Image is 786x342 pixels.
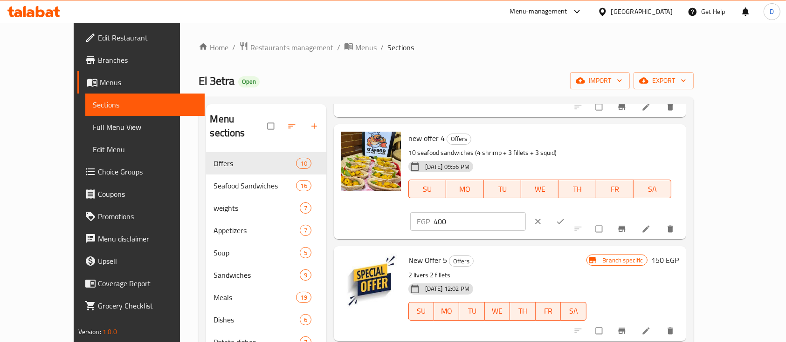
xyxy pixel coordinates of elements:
[641,224,653,234] a: Edit menu item
[77,228,205,250] a: Menu disclaimer
[214,247,299,258] span: Soup
[380,42,384,53] li: /
[300,226,311,235] span: 7
[449,256,473,267] span: Offers
[77,183,205,205] a: Coupons
[300,248,311,257] span: 5
[485,302,510,321] button: WE
[539,304,557,318] span: FR
[85,94,205,116] a: Sections
[641,326,653,335] a: Edit menu item
[214,202,299,214] span: weights
[550,211,572,232] button: ok
[770,7,774,17] span: D
[641,75,686,87] span: export
[488,182,517,196] span: TU
[206,286,326,308] div: Meals19
[206,152,326,174] div: Offers10
[206,241,326,264] div: Soup5
[98,211,198,222] span: Promotions
[296,292,311,303] div: items
[434,302,459,321] button: MO
[77,27,205,49] a: Edit Restaurant
[484,180,521,198] button: TU
[238,78,260,86] span: Open
[98,300,198,311] span: Grocery Checklist
[337,42,340,53] li: /
[510,6,567,17] div: Menu-management
[214,180,296,191] span: Seafood Sandwiches
[77,295,205,317] a: Grocery Checklist
[206,219,326,241] div: Appetizers7
[600,182,630,196] span: FR
[206,174,326,197] div: Seafood Sandwiches16
[570,72,630,89] button: import
[300,202,311,214] div: items
[612,321,634,341] button: Branch-specific-item
[300,204,311,213] span: 7
[387,42,414,53] span: Sections
[300,247,311,258] div: items
[77,161,205,183] a: Choice Groups
[214,225,299,236] span: Appetizers
[510,302,535,321] button: TH
[421,284,473,293] span: [DATE] 12:02 PM
[296,158,311,169] div: items
[214,269,299,281] span: Sandwiches
[93,99,198,110] span: Sections
[239,41,333,54] a: Restaurants management
[85,138,205,161] a: Edit Menu
[408,253,447,267] span: New Offer 5
[77,250,205,272] a: Upsell
[536,302,561,321] button: FR
[232,42,235,53] li: /
[447,134,471,144] span: Offers
[463,304,481,318] span: TU
[634,180,671,198] button: SA
[651,254,679,267] h6: 150 EGP
[262,117,282,135] span: Select all sections
[408,180,446,198] button: SU
[355,42,377,53] span: Menus
[438,304,455,318] span: MO
[296,293,310,302] span: 19
[78,326,101,338] span: Version:
[417,216,430,227] p: EGP
[214,158,296,169] span: Offers
[206,197,326,219] div: weights7
[100,77,198,88] span: Menus
[514,304,531,318] span: TH
[296,159,310,168] span: 10
[238,76,260,87] div: Open
[521,180,558,198] button: WE
[341,254,401,313] img: New Offer 5
[98,278,198,289] span: Coverage Report
[93,144,198,155] span: Edit Menu
[561,302,586,321] button: SA
[562,182,592,196] span: TH
[525,182,555,196] span: WE
[421,162,473,171] span: [DATE] 09:56 PM
[611,7,673,17] div: [GEOGRAPHIC_DATA]
[450,182,480,196] span: MO
[660,321,683,341] button: delete
[214,292,296,303] span: Meals
[300,315,311,324] span: 6
[565,304,582,318] span: SA
[214,314,299,325] span: Dishes
[637,182,667,196] span: SA
[300,271,311,280] span: 9
[599,256,647,265] span: Branch specific
[447,134,471,145] div: Offers
[413,304,430,318] span: SU
[296,181,310,190] span: 16
[250,42,333,53] span: Restaurants management
[296,180,311,191] div: items
[85,116,205,138] a: Full Menu View
[98,166,198,177] span: Choice Groups
[300,269,311,281] div: items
